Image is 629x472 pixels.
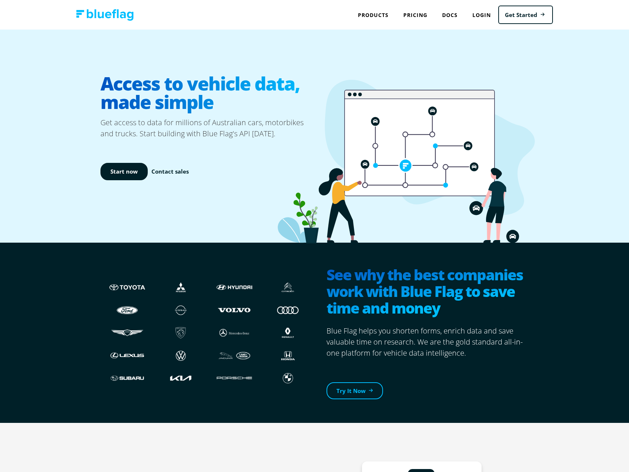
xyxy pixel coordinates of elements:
[215,371,254,385] img: Porshce logo
[215,349,254,363] img: JLR logo
[108,349,147,363] img: Lexus logo
[100,163,148,180] a: Start now
[465,7,498,23] a: Login to Blue Flag application
[161,371,200,385] img: Kia logo
[269,280,307,294] img: Citroen logo
[351,7,396,23] div: Products
[108,303,147,317] img: Ford logo
[161,303,200,317] img: Nissan logo
[108,326,147,340] img: Genesis logo
[269,349,307,363] img: Honda logo
[215,280,254,294] img: Hyundai logo
[327,382,383,400] a: Try It Now
[100,68,315,117] h1: Access to vehicle data, made simple
[215,326,254,340] img: Mercedes logo
[76,9,134,21] img: Blue Flag logo
[151,167,189,176] a: Contact sales
[327,266,529,318] h2: See why the best companies work with Blue Flag to save time and money
[327,325,529,359] p: Blue Flag helps you shorten forms, enrich data and save valuable time on research. We are the gol...
[161,349,200,363] img: Volkswagen logo
[108,280,147,294] img: Toyota logo
[396,7,435,23] a: Pricing
[269,326,307,340] img: Renault logo
[108,371,147,385] img: Subaru logo
[269,371,307,385] img: BMW logo
[215,303,254,317] img: Volvo logo
[269,303,307,317] img: Audi logo
[435,7,465,23] a: Docs
[161,280,200,294] img: Mistubishi logo
[100,117,315,139] p: Get access to data for millions of Australian cars, motorbikes and trucks. Start building with Bl...
[161,326,200,340] img: Peugeot logo
[498,6,553,24] a: Get Started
